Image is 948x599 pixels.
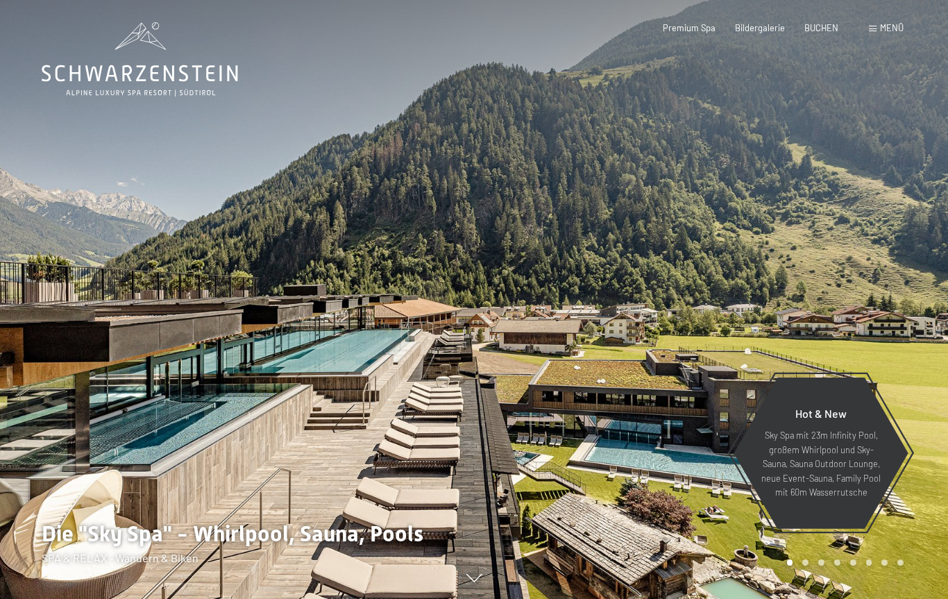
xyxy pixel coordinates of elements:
div: Carousel Page 2 [802,559,809,566]
div: Carousel Page 6 [866,559,872,566]
a: Hot & New Sky Spa mit 23m Infinity Pool, großem Whirlpool und Sky-Sauna, Sauna Outdoor Lounge, ne... [733,377,909,530]
span: Hot & New [795,407,847,420]
div: Carousel Page 8 [897,559,904,566]
div: Carousel Page 7 [881,559,888,566]
div: Carousel Pagination [782,559,904,566]
div: Carousel Page 5 [850,559,856,566]
div: Carousel Page 3 [818,559,824,566]
a: Premium Spa [663,22,716,33]
div: Carousel Page 4 [834,559,840,566]
a: BUCHEN [804,22,838,33]
div: Carousel Page 1 (Current Slide) [787,559,793,566]
a: Bildergalerie [735,22,785,33]
p: Sky Spa mit 23m Infinity Pool, großem Whirlpool und Sky-Sauna, Sauna Outdoor Lounge, neue Event-S... [761,428,881,499]
span: Menü [880,22,904,33]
